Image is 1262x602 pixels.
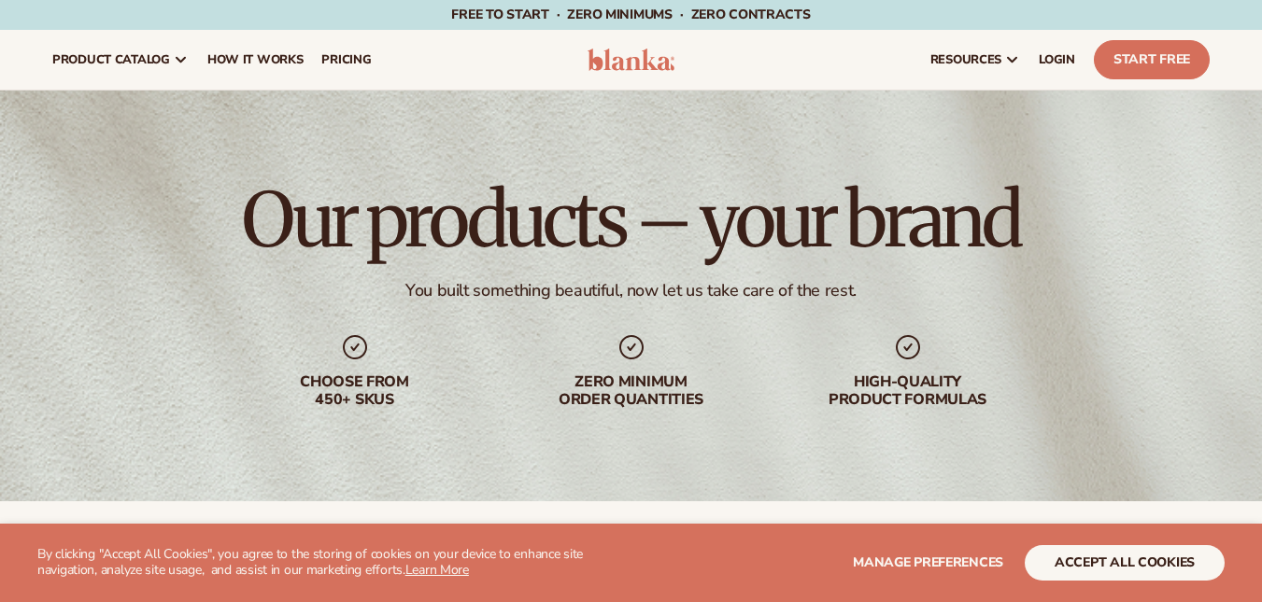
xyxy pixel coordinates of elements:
[930,52,1001,67] span: resources
[921,30,1029,90] a: resources
[1039,52,1075,67] span: LOGIN
[242,183,1019,258] h1: Our products – your brand
[788,373,1028,409] div: High-quality product formulas
[52,52,170,67] span: product catalog
[405,561,469,579] a: Learn More
[405,280,857,301] div: You built something beautiful, now let us take care of the rest.
[235,373,475,409] div: Choose from 450+ Skus
[1029,30,1085,90] a: LOGIN
[853,553,1003,571] span: Manage preferences
[198,30,313,90] a: How It Works
[321,52,371,67] span: pricing
[1025,545,1225,581] button: accept all cookies
[451,6,810,23] span: Free to start · ZERO minimums · ZERO contracts
[512,373,751,409] div: Zero minimum order quantities
[312,30,380,90] a: pricing
[37,547,623,579] p: By clicking "Accept All Cookies", you agree to the storing of cookies on your device to enhance s...
[588,49,675,71] img: logo
[207,52,304,67] span: How It Works
[1094,40,1210,79] a: Start Free
[853,545,1003,581] button: Manage preferences
[43,30,198,90] a: product catalog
